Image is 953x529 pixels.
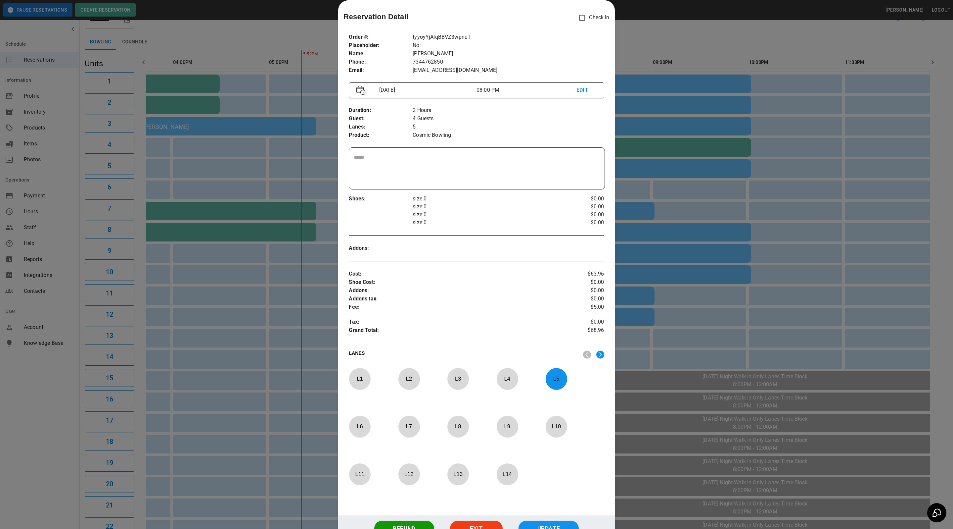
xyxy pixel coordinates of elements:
p: $0.00 [562,295,604,303]
p: Order # : [349,33,413,41]
p: L 3 [447,371,469,387]
p: [PERSON_NAME] [413,50,604,58]
p: L 5 [545,371,567,387]
p: Addons tax : [349,295,562,303]
p: EDIT [576,86,596,94]
p: Product : [349,131,413,139]
p: Guest : [349,115,413,123]
p: Check In [575,11,609,25]
p: L 6 [349,419,371,434]
p: L 4 [496,371,518,387]
p: Duration : [349,106,413,115]
p: $63.96 [562,270,604,278]
p: $0.00 [562,195,604,203]
p: Email : [349,66,413,75]
p: L 8 [447,419,469,434]
p: size 0 [413,203,562,211]
p: 2 Hours [413,106,604,115]
p: 5 [413,123,604,131]
p: Name : [349,50,413,58]
img: nav_left.svg [583,350,591,359]
p: L 10 [545,419,567,434]
img: right.svg [596,350,604,359]
p: Shoe Cost : [349,278,562,287]
p: No [413,41,604,50]
p: Cost : [349,270,562,278]
p: Lanes : [349,123,413,131]
p: $68.96 [562,326,604,336]
p: Phone : [349,58,413,66]
p: $0.00 [562,278,604,287]
p: $0.00 [562,318,604,326]
p: [EMAIL_ADDRESS][DOMAIN_NAME] [413,66,604,75]
p: Reservation Detail [343,11,408,22]
p: $5.00 [562,303,604,311]
img: Vector [356,86,366,95]
p: size 0 [413,219,562,227]
p: L 12 [398,466,420,482]
p: L 13 [447,466,469,482]
p: Shoes : [349,195,413,203]
p: LANES [349,350,577,359]
p: $0.00 [562,203,604,211]
p: L 7 [398,419,420,434]
p: $0.00 [562,219,604,227]
p: Fee : [349,303,562,311]
p: L 2 [398,371,420,387]
p: L 11 [349,466,371,482]
p: tyyoyYjAlqBBVZ3wpnuT [413,33,604,41]
p: L 9 [496,419,518,434]
p: L 1 [349,371,371,387]
p: Tax : [349,318,562,326]
p: size 0 [413,211,562,219]
p: Cosmic Bowling [413,131,604,139]
p: $0.00 [562,287,604,295]
p: Addons : [349,287,562,295]
p: Placeholder : [349,41,413,50]
p: Addons : [349,244,413,252]
p: $0.00 [562,211,604,219]
p: 08:00 PM [476,86,576,94]
p: 4 Guests [413,115,604,123]
p: size 0 [413,195,562,203]
p: 7344762850 [413,58,604,66]
p: L 14 [496,466,518,482]
p: [DATE] [377,86,476,94]
p: Grand Total : [349,326,562,336]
